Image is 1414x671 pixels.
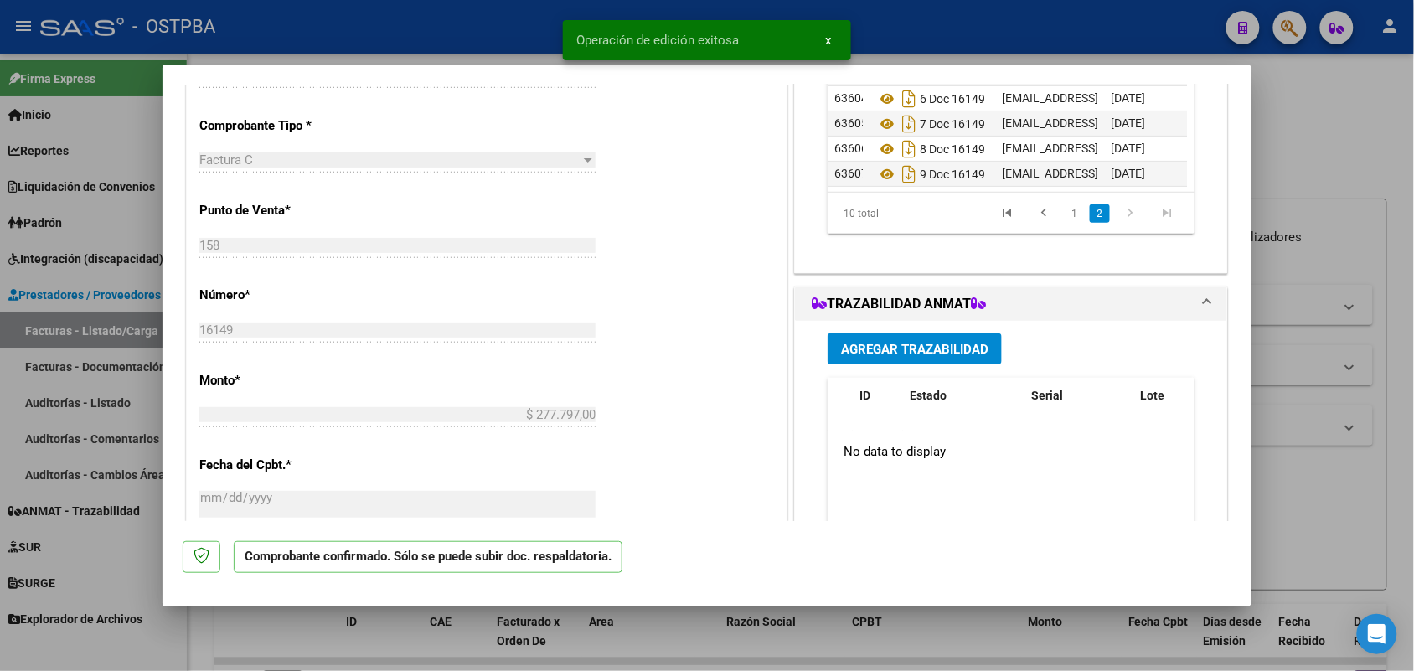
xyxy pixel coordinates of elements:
i: Descargar documento [898,110,920,137]
span: Agregar Trazabilidad [841,342,988,357]
span: Operación de edición exitosa [576,32,739,49]
p: Comprobante Tipo * [199,116,372,136]
a: go to next page [1115,204,1147,223]
span: Factura C [199,152,253,168]
i: Descargar documento [898,160,920,187]
p: Fecha del Cpbt. [199,456,372,475]
li: page 1 [1062,199,1087,228]
span: 63606 [834,142,868,155]
p: Comprobante confirmado. Sólo se puede subir doc. respaldatoria. [234,541,622,574]
span: Serial [1031,389,1063,402]
a: go to last page [1152,204,1184,223]
h1: TRAZABILIDAD ANMAT [812,294,986,314]
mat-expansion-panel-header: TRAZABILIDAD ANMAT [795,287,1227,321]
span: 63607 [834,167,868,180]
li: page 2 [1087,199,1112,228]
span: [EMAIL_ADDRESS][DOMAIN_NAME] - [PERSON_NAME] [1002,116,1286,130]
div: TRAZABILIDAD ANMAT [795,321,1227,668]
datatable-header-cell: Serial [1024,378,1133,433]
i: Descargar documento [898,135,920,162]
span: 63604 [834,91,868,105]
span: ID [859,389,870,402]
div: 10 total [828,193,899,235]
button: Agregar Trazabilidad [828,333,1002,364]
datatable-header-cell: ID [853,378,903,433]
span: [EMAIL_ADDRESS][DOMAIN_NAME] - [PERSON_NAME] [1002,142,1286,155]
p: Número [199,286,372,305]
p: Monto [199,371,372,390]
div: Open Intercom Messenger [1357,614,1397,654]
i: Descargar documento [898,85,920,111]
span: 7 Doc 16149 [876,116,985,130]
span: [EMAIL_ADDRESS][DOMAIN_NAME] - [PERSON_NAME] [1002,91,1286,105]
a: 2 [1090,204,1110,223]
datatable-header-cell: Estado [903,378,1024,433]
span: Estado [910,389,947,402]
span: [DATE] [1111,167,1145,180]
span: x [825,33,831,48]
a: go to previous page [1028,204,1060,223]
span: [EMAIL_ADDRESS][DOMAIN_NAME] - [PERSON_NAME] [1002,167,1286,180]
span: 63605 [834,116,868,130]
div: No data to display [828,431,1187,473]
span: Lote [1140,389,1164,402]
a: 1 [1065,204,1085,223]
span: [DATE] [1111,142,1145,155]
a: go to first page [991,204,1023,223]
span: [DATE] [1111,91,1145,105]
span: 9 Doc 16149 [876,167,985,180]
span: 8 Doc 16149 [876,142,985,155]
p: Punto de Venta [199,201,372,220]
span: [DATE] [1111,116,1145,130]
span: 6 Doc 16149 [876,91,985,105]
datatable-header-cell: Lote [1133,378,1205,433]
